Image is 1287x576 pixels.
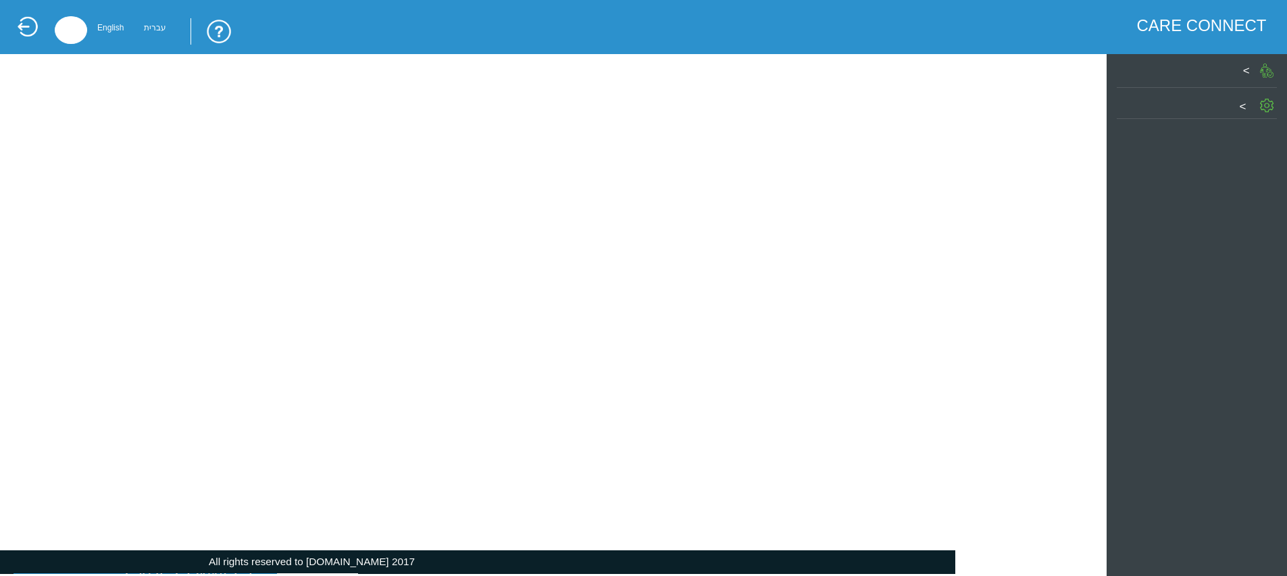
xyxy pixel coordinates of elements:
div: English [97,26,124,30]
div: CARE CONNECT [1137,16,1267,35]
img: PatientGIcon.png [1260,64,1273,78]
label: > [1243,64,1250,77]
img: SettingGIcon.png [1260,99,1273,113]
img: trainingUsingSystem.png [191,18,232,45]
div: עברית [144,26,166,30]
